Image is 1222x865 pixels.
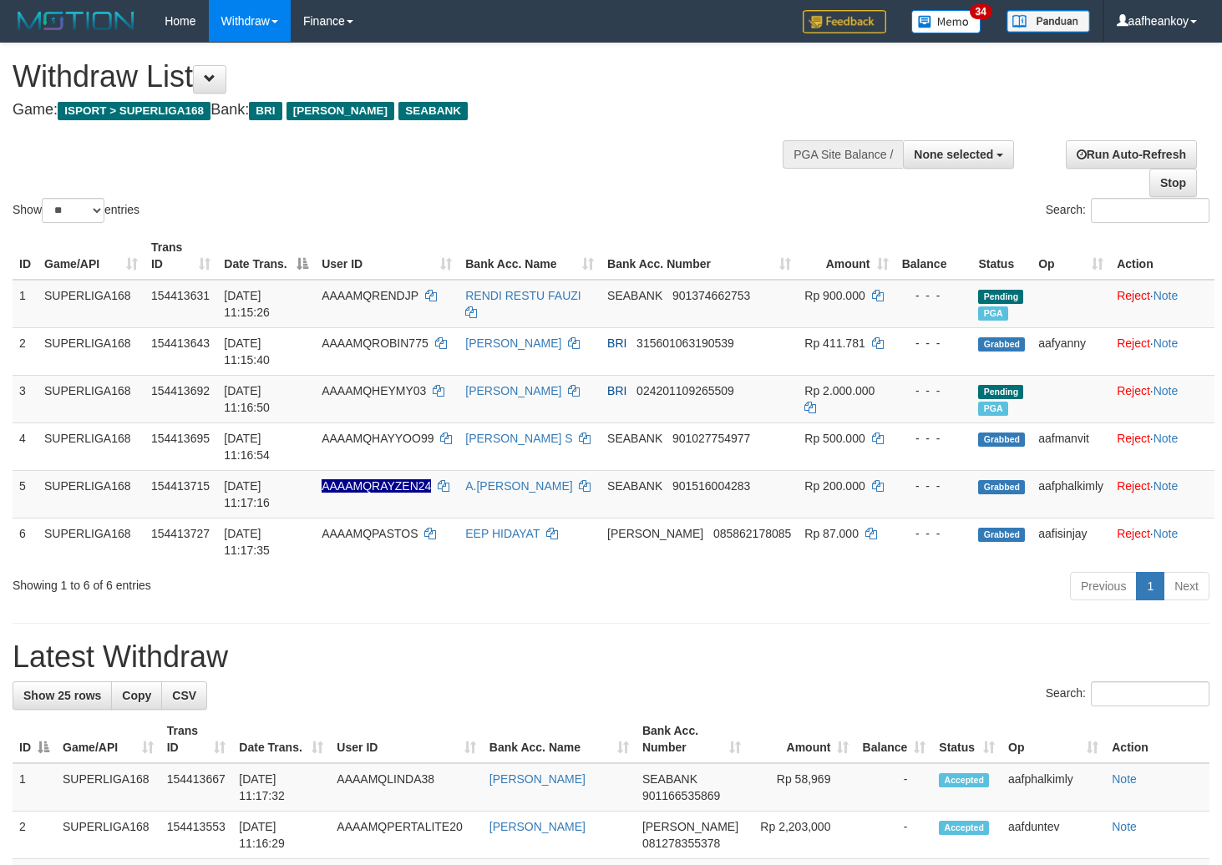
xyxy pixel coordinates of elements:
td: aafduntev [1001,812,1105,859]
span: BRI [607,384,626,397]
a: Reject [1117,527,1150,540]
a: [PERSON_NAME] [465,384,561,397]
th: Balance [895,232,972,280]
td: SUPERLIGA168 [56,812,160,859]
td: aafphalkimly [1001,763,1105,812]
span: 154413727 [151,527,210,540]
span: Copy 315601063190539 to clipboard [636,336,734,350]
th: Amount: activate to sort column ascending [798,232,895,280]
span: AAAAMQROBIN775 [322,336,428,350]
td: SUPERLIGA168 [56,763,160,812]
div: Showing 1 to 6 of 6 entries [13,570,497,594]
a: Note [1154,384,1179,397]
a: Reject [1117,432,1150,445]
th: Bank Acc. Name: activate to sort column ascending [483,716,636,763]
label: Search: [1046,681,1209,706]
div: - - - [902,287,966,304]
th: Balance: activate to sort column ascending [855,716,932,763]
span: 154413692 [151,384,210,397]
span: SEABANK [642,772,697,786]
input: Search: [1091,681,1209,706]
td: [DATE] 11:17:32 [232,763,330,812]
span: Copy 901516004283 to clipboard [672,479,750,493]
span: Show 25 rows [23,689,101,702]
a: Stop [1149,169,1197,197]
td: SUPERLIGA168 [38,422,145,470]
img: MOTION_logo.png [13,8,139,33]
span: Rp 200.000 [804,479,865,493]
span: Copy 085862178085 to clipboard [713,527,791,540]
div: - - - [902,525,966,542]
td: Rp 2,203,000 [748,812,855,859]
div: - - - [902,335,966,352]
span: SEABANK [607,432,662,445]
span: Copy 901166535869 to clipboard [642,789,720,802]
span: CSV [172,689,196,702]
a: [PERSON_NAME] [465,336,561,350]
h4: Game: Bank: [13,102,798,119]
a: [PERSON_NAME] S [465,432,572,445]
select: Showentries [42,198,104,223]
th: Date Trans.: activate to sort column ascending [232,716,330,763]
span: Rp 2.000.000 [804,384,875,397]
td: 6 [13,518,38,565]
span: AAAAMQHAYYOO99 [322,432,434,445]
td: AAAAMQLINDA38 [330,763,482,812]
a: Reject [1117,336,1150,350]
a: Reject [1117,384,1150,397]
a: Run Auto-Refresh [1066,140,1197,169]
td: · [1110,518,1214,565]
td: aafyanny [1032,327,1110,375]
a: Note [1154,289,1179,302]
a: Previous [1070,572,1137,600]
th: Op: activate to sort column ascending [1032,232,1110,280]
a: EEP HIDAYAT [465,527,540,540]
span: Grabbed [978,528,1025,542]
span: [DATE] 11:16:54 [224,432,270,462]
span: AAAAMQPASTOS [322,527,418,540]
span: SEABANK [607,479,662,493]
th: Trans ID: activate to sort column ascending [160,716,233,763]
a: Reject [1117,479,1150,493]
td: 1 [13,280,38,328]
a: Note [1112,820,1137,833]
td: aafisinjay [1032,518,1110,565]
td: SUPERLIGA168 [38,518,145,565]
th: Status: activate to sort column ascending [932,716,1001,763]
span: 154413643 [151,336,210,350]
span: SEABANK [607,289,662,302]
th: Date Trans.: activate to sort column descending [217,232,315,280]
span: 154413695 [151,432,210,445]
td: 4 [13,422,38,470]
span: Grabbed [978,432,1025,447]
span: [PERSON_NAME] [286,102,394,120]
td: SUPERLIGA168 [38,470,145,518]
span: None selected [914,148,993,161]
h1: Withdraw List [13,60,798,94]
th: Bank Acc. Name: activate to sort column ascending [459,232,601,280]
span: Rp 900.000 [804,289,865,302]
span: Copy 901374662753 to clipboard [672,289,750,302]
th: Bank Acc. Number: activate to sort column ascending [636,716,748,763]
span: [DATE] 11:15:40 [224,336,270,367]
span: 34 [970,4,992,19]
th: Amount: activate to sort column ascending [748,716,855,763]
a: [PERSON_NAME] [489,820,586,833]
span: ISPORT > SUPERLIGA168 [58,102,210,120]
span: Marked by aafsengchandara [978,402,1007,416]
span: Nama rekening ada tanda titik/strip, harap diedit [322,479,431,493]
td: 2 [13,812,56,859]
th: Op: activate to sort column ascending [1001,716,1105,763]
span: Copy 081278355378 to clipboard [642,837,720,850]
img: Feedback.jpg [803,10,886,33]
td: - [855,763,932,812]
span: [DATE] 11:15:26 [224,289,270,319]
a: Note [1112,772,1137,786]
th: Trans ID: activate to sort column ascending [145,232,217,280]
span: Rp 411.781 [804,336,865,350]
span: Marked by aafsengchandara [978,306,1007,321]
span: Grabbed [978,480,1025,494]
td: SUPERLIGA168 [38,280,145,328]
th: ID: activate to sort column descending [13,716,56,763]
span: 154413631 [151,289,210,302]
